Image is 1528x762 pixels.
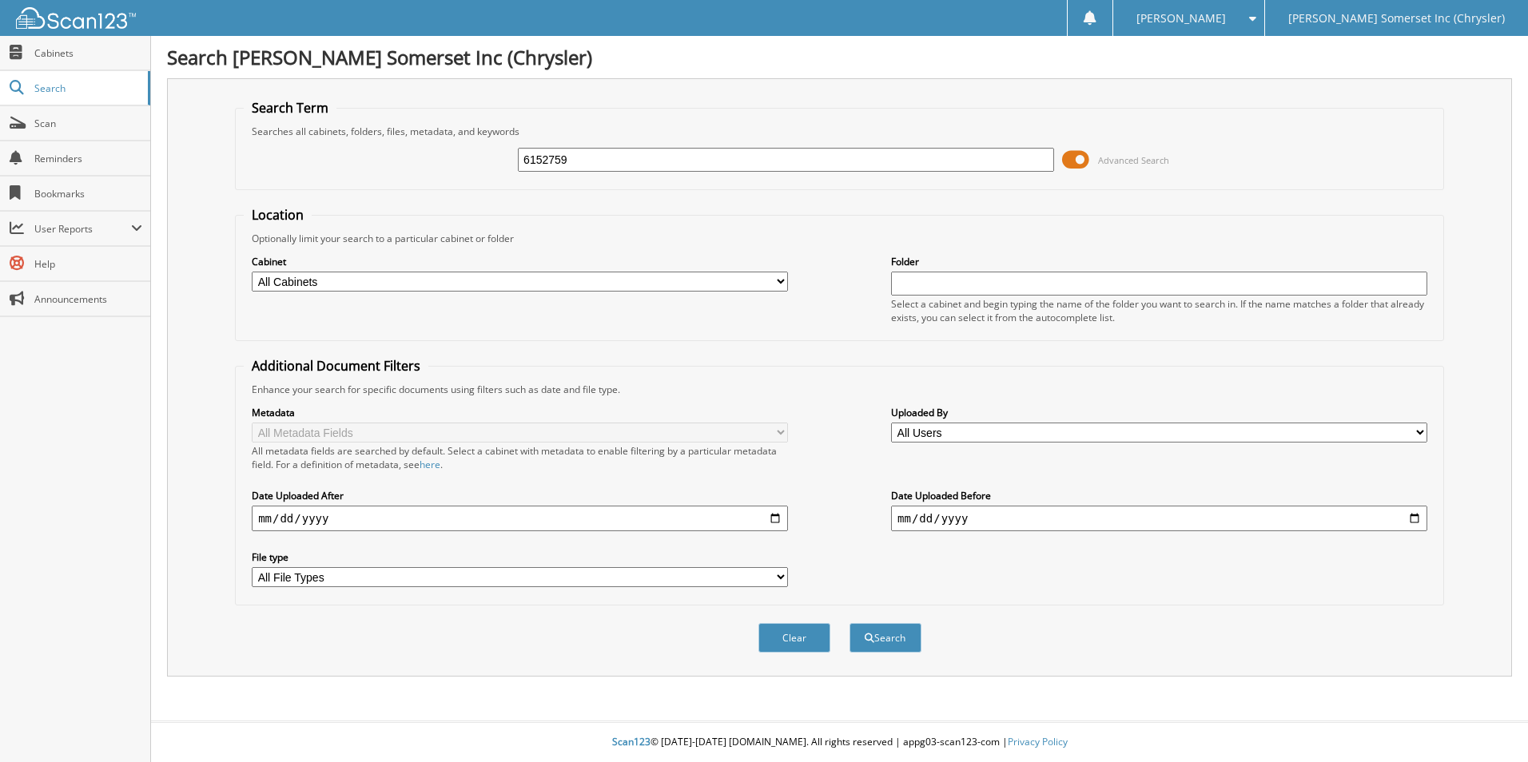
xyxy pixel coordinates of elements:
[1288,14,1505,23] span: [PERSON_NAME] Somerset Inc (Chrysler)
[1008,735,1068,748] a: Privacy Policy
[420,458,440,471] a: here
[167,44,1512,70] h1: Search [PERSON_NAME] Somerset Inc (Chrysler)
[850,623,921,653] button: Search
[1136,14,1226,23] span: [PERSON_NAME]
[758,623,830,653] button: Clear
[244,357,428,375] legend: Additional Document Filters
[244,206,312,224] legend: Location
[34,117,142,130] span: Scan
[34,81,140,95] span: Search
[34,187,142,200] span: Bookmarks
[16,7,136,29] img: scan123-logo-white.svg
[252,550,788,564] label: File type
[244,125,1435,138] div: Searches all cabinets, folders, files, metadata, and keywords
[891,506,1427,531] input: end
[34,222,131,236] span: User Reports
[252,406,788,419] label: Metadata
[1448,685,1528,762] iframe: Chat Widget
[244,232,1435,245] div: Optionally limit your search to a particular cabinet or folder
[1098,154,1169,166] span: Advanced Search
[891,297,1427,324] div: Select a cabinet and begin typing the name of the folder you want to search in. If the name match...
[252,255,788,268] label: Cabinet
[34,292,142,306] span: Announcements
[252,506,788,531] input: start
[891,489,1427,502] label: Date Uploaded Before
[244,383,1435,396] div: Enhance your search for specific documents using filters such as date and file type.
[34,46,142,60] span: Cabinets
[252,444,788,471] div: All metadata fields are searched by default. Select a cabinet with metadata to enable filtering b...
[612,735,651,748] span: Scan123
[151,723,1528,762] div: © [DATE]-[DATE] [DOMAIN_NAME]. All rights reserved | appg03-scan123-com |
[34,152,142,165] span: Reminders
[891,406,1427,419] label: Uploaded By
[252,489,788,502] label: Date Uploaded After
[244,99,336,117] legend: Search Term
[34,257,142,271] span: Help
[891,255,1427,268] label: Folder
